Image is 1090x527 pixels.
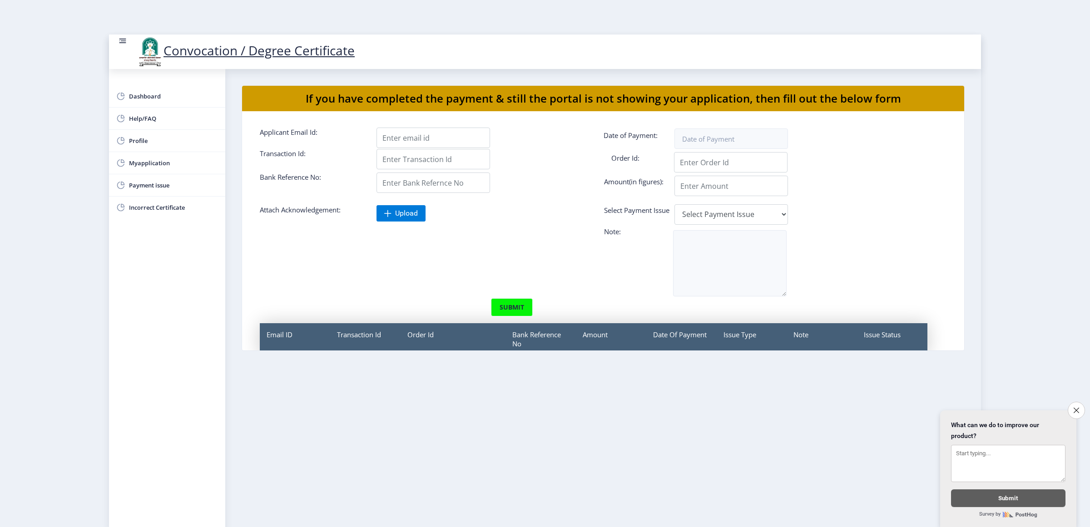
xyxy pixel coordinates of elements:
[674,128,788,149] input: Date of Payment
[109,174,225,196] a: Payment issue
[377,149,490,169] input: Enter Transaction Id
[395,209,418,218] span: Upload
[787,323,857,355] div: Note
[330,323,401,355] div: Transaction Id
[674,152,788,172] input: Enter Order Id
[260,323,330,355] div: Email ID
[109,130,225,152] a: Profile
[253,149,370,166] label: Transaction Id:
[136,36,163,67] img: logo
[129,135,218,146] span: Profile
[401,323,505,355] div: Order Id
[505,323,576,355] div: Bank Reference No
[136,42,355,59] a: Convocation / Degree Certificate
[377,128,490,148] input: Enter email id
[129,91,218,102] span: Dashboard
[253,128,370,144] label: Applicant Email Id:
[129,180,218,191] span: Payment issue
[646,323,717,355] div: Date Of Payment
[491,298,533,316] button: submit
[253,205,370,218] label: Attach Acknowledgement:
[717,323,787,355] div: Issue Type
[109,108,225,129] a: Help/FAQ
[129,113,218,124] span: Help/FAQ
[109,85,225,107] a: Dashboard
[109,197,225,218] a: Incorrect Certificate
[597,227,714,239] label: Note:
[857,323,927,355] div: Issue Status
[129,202,218,213] span: Incorrect Certificate
[377,172,490,193] input: Enter Bank Refernce No
[109,152,225,174] a: Myapplication
[674,176,788,196] input: Enter Amount
[242,86,964,111] nb-card-header: If you have completed the payment & still the portal is not showing your application, then fill o...
[597,131,713,144] label: Date of Payment:
[129,158,218,168] span: Myapplication
[253,172,370,189] label: Bank Reference No:
[576,323,646,355] div: Amount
